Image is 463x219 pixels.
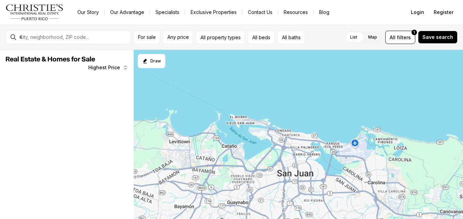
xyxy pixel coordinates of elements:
a: Specialists [150,8,185,17]
span: For sale [138,34,156,40]
span: Real Estate & Homes for Sale [5,56,95,63]
button: Highest Price [84,61,132,74]
label: Map [363,31,383,43]
button: For sale [134,31,160,44]
span: Register [434,10,453,15]
button: Allfilters1 [385,31,415,44]
button: All property types [196,31,245,44]
button: All beds [248,31,275,44]
img: logo [5,4,64,20]
span: Any price [167,34,189,40]
span: filters [397,34,411,41]
button: Save search [418,31,458,44]
span: 1 [414,30,415,35]
a: Exclusive Properties [185,8,242,17]
button: Register [430,5,458,19]
button: All baths [278,31,305,44]
button: Login [407,5,428,19]
a: Our Story [72,8,104,17]
button: Any price [163,31,193,44]
button: Contact Us [242,8,278,17]
span: Login [411,10,424,15]
span: All [390,34,395,41]
a: Our Advantage [105,8,150,17]
span: Highest Price [88,65,120,70]
button: Start drawing [138,54,165,68]
span: Save search [422,34,453,40]
label: List [345,31,363,43]
a: Blog [314,8,335,17]
a: Resources [278,8,313,17]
